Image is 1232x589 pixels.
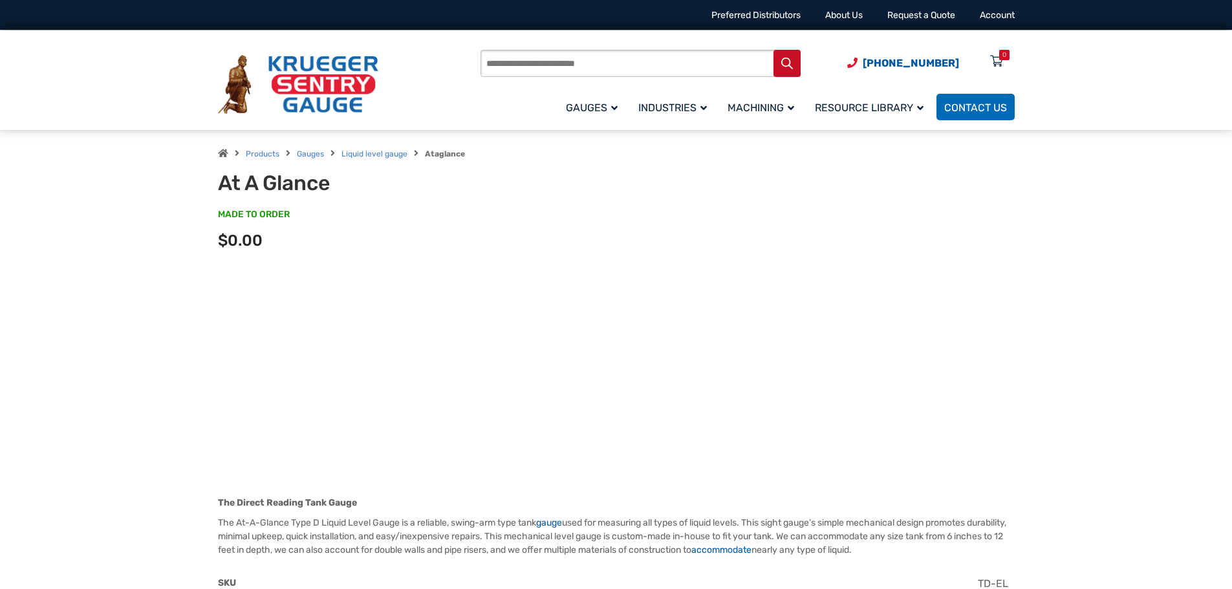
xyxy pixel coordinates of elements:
a: About Us [825,10,863,21]
strong: The Direct Reading Tank Gauge [218,497,357,508]
a: Gauges [558,92,631,122]
a: Preferred Distributors [711,10,801,21]
p: The At-A-Glance Type D Liquid Level Gauge is a reliable, swing-arm type tank used for measuring a... [218,516,1015,557]
span: Gauges [566,102,618,114]
span: Resource Library [815,102,924,114]
span: [PHONE_NUMBER] [863,57,959,69]
span: $0.00 [218,231,263,250]
span: Machining [728,102,794,114]
a: Machining [720,92,807,122]
strong: Ataglance [425,149,465,158]
span: MADE TO ORDER [218,208,290,221]
div: 0 [1002,50,1006,60]
a: Contact Us [936,94,1015,120]
a: Liquid level gauge [341,149,407,158]
span: Industries [638,102,707,114]
a: gauge [536,517,562,528]
span: SKU [218,577,236,588]
a: Request a Quote [887,10,955,21]
a: accommodate [691,544,751,555]
span: Contact Us [944,102,1007,114]
h1: At A Glance [218,171,537,195]
a: Industries [631,92,720,122]
a: Phone Number (920) 434-8860 [847,55,959,71]
img: Krueger Sentry Gauge [218,55,378,114]
a: Resource Library [807,92,936,122]
a: Products [246,149,279,158]
a: Account [980,10,1015,21]
a: Gauges [297,149,324,158]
